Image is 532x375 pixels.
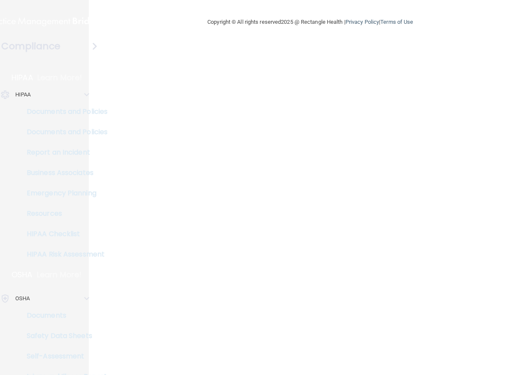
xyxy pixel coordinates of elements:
[6,311,122,320] p: Documents
[6,128,122,136] p: Documents and Policies
[37,270,82,280] p: Learn More!
[345,19,379,25] a: Privacy Policy
[6,107,122,116] p: Documents and Policies
[6,209,122,218] p: Resources
[6,230,122,238] p: HIPAA Checklist
[6,250,122,259] p: HIPAA Risk Assessment
[1,40,60,52] h4: Compliance
[37,73,82,83] p: Learn More!
[6,332,122,340] p: Safety Data Sheets
[6,352,122,361] p: Self-Assessment
[11,270,33,280] p: OSHA
[6,189,122,197] p: Emergency Planning
[155,8,465,36] div: Copyright © All rights reserved 2025 @ Rectangle Health | |
[15,90,31,100] p: HIPAA
[15,293,30,304] p: OSHA
[380,19,413,25] a: Terms of Use
[6,169,122,177] p: Business Associates
[11,73,33,83] p: HIPAA
[6,148,122,157] p: Report an Incident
